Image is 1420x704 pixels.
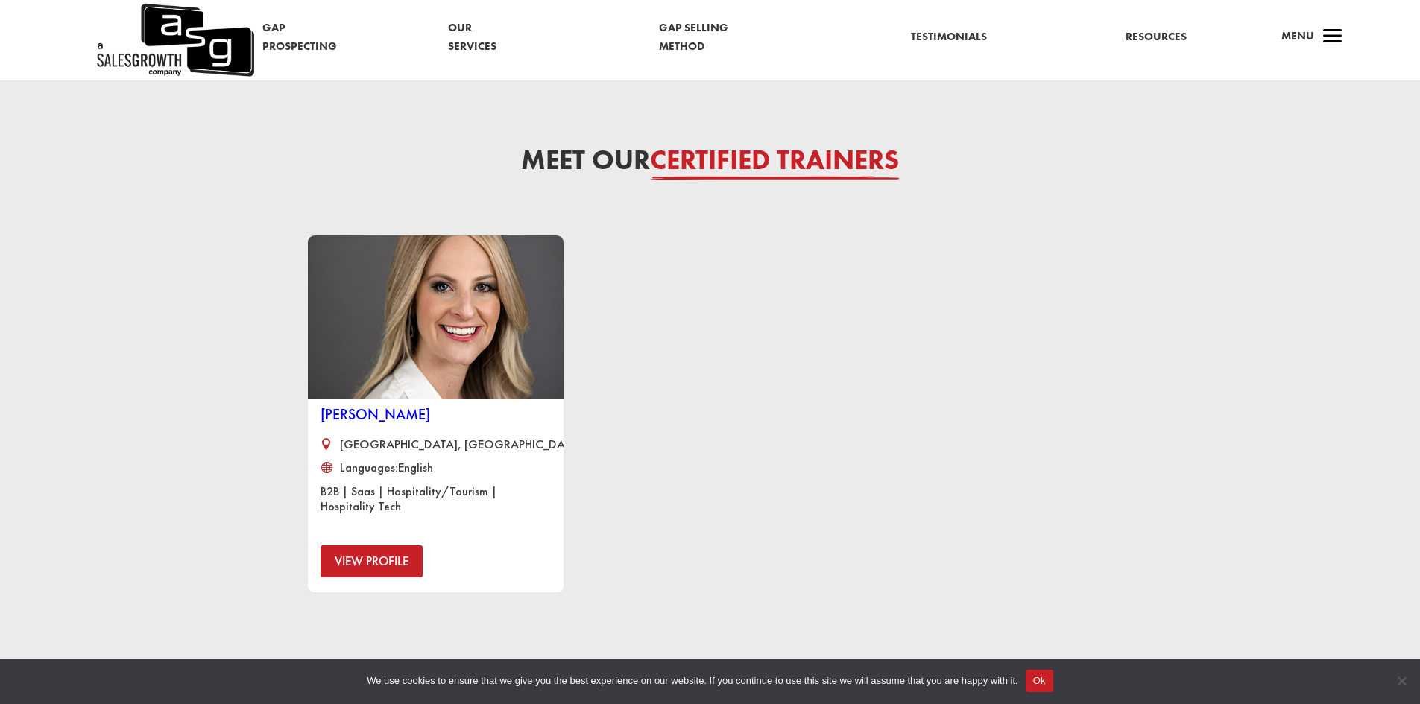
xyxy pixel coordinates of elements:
[262,19,359,57] a: Gap Prospecting
[321,545,423,577] a: View Profile
[340,459,551,475] p: English
[340,436,570,452] p: [GEOGRAPHIC_DATA], [GEOGRAPHIC_DATA]
[1281,28,1314,43] span: Menu
[1394,673,1409,688] span: No
[659,19,773,57] a: Gap Selling Method
[1318,22,1348,52] span: a
[448,19,520,57] a: Our Services
[340,459,398,475] span: Languages
[367,673,1017,688] span: We use cookies to ensure that we give you the best experience on our website. If you continue to ...
[650,147,899,174] span: Certified Trainers
[321,484,551,516] p: B2B | Saas | Hospitality/Tourism | Hospitality Tech
[395,459,398,475] span: :
[911,28,987,47] a: Testimonials
[1126,28,1187,47] a: Resources
[1026,670,1053,692] button: Ok
[338,147,1083,182] h3: Meet Our
[321,405,430,424] a: [PERSON_NAME]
